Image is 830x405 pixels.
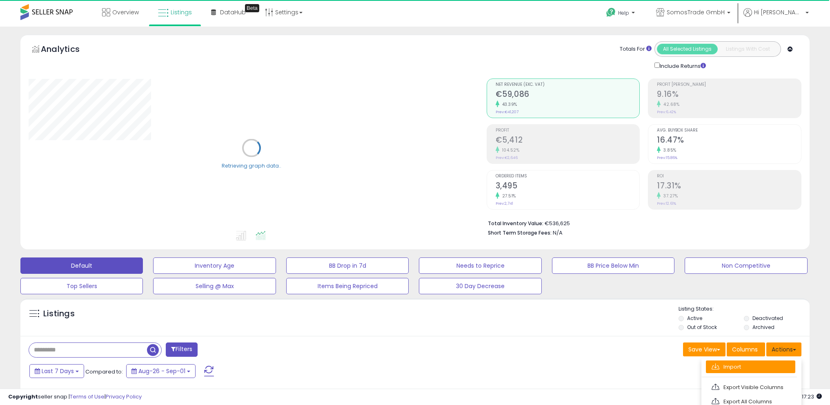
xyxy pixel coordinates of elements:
[657,44,718,54] button: All Selected Listings
[499,101,517,107] small: 43.39%
[85,368,123,376] span: Compared to:
[618,9,629,16] span: Help
[661,101,679,107] small: 42.68%
[171,8,192,16] span: Listings
[496,90,640,101] h2: €59,086
[126,364,196,378] button: Aug-26 - Sep-01
[245,4,259,12] div: Tooltip anchor
[29,364,84,378] button: Last 7 Days
[70,393,105,401] a: Terms of Use
[687,315,702,322] label: Active
[496,110,518,114] small: Prev: €41,207
[106,393,142,401] a: Privacy Policy
[496,155,518,160] small: Prev: €2,646
[153,257,276,274] button: Inventory Age
[606,7,616,18] i: Get Help
[499,147,520,153] small: 104.52%
[657,181,801,192] h2: 17.31%
[661,193,678,199] small: 37.27%
[496,201,513,206] small: Prev: 2,741
[766,342,801,356] button: Actions
[419,257,541,274] button: Needs to Reprice
[496,83,640,87] span: Net Revenue (Exc. VAT)
[222,162,281,169] div: Retrieving graph data..
[687,324,717,331] label: Out of Stock
[657,90,801,101] h2: 9.16%
[657,83,801,87] span: Profit [PERSON_NAME]
[706,381,795,394] a: Export Visible Columns
[552,257,674,274] button: BB Price Below Min
[683,342,725,356] button: Save View
[657,174,801,179] span: ROI
[754,8,803,16] span: Hi [PERSON_NAME]
[752,324,774,331] label: Archived
[499,193,516,199] small: 27.51%
[553,229,563,237] span: N/A
[42,367,74,375] span: Last 7 Days
[600,1,643,27] a: Help
[657,155,677,160] small: Prev: 15.86%
[706,360,795,373] a: Import
[419,278,541,294] button: 30 Day Decrease
[743,8,809,27] a: Hi [PERSON_NAME]
[41,43,96,57] h5: Analytics
[488,220,543,227] b: Total Inventory Value:
[286,257,409,274] button: BB Drop in 7d
[789,393,822,401] span: 2025-09-9 17:23 GMT
[752,315,783,322] label: Deactivated
[657,128,801,133] span: Avg. Buybox Share
[286,278,409,294] button: Items Being Repriced
[220,8,246,16] span: DataHub
[20,278,143,294] button: Top Sellers
[620,45,652,53] div: Totals For
[496,181,640,192] h2: 3,495
[20,257,143,274] button: Default
[657,110,676,114] small: Prev: 6.42%
[138,367,185,375] span: Aug-26 - Sep-01
[648,61,716,70] div: Include Returns
[488,218,795,228] li: €536,625
[496,128,640,133] span: Profit
[488,229,552,236] b: Short Term Storage Fees:
[667,8,725,16] span: SomosTrade GmbH
[166,342,198,357] button: Filters
[112,8,139,16] span: Overview
[685,257,807,274] button: Non Competitive
[657,135,801,146] h2: 16.47%
[727,342,765,356] button: Columns
[661,147,676,153] small: 3.85%
[717,44,778,54] button: Listings With Cost
[657,201,676,206] small: Prev: 12.61%
[496,174,640,179] span: Ordered Items
[732,345,758,354] span: Columns
[8,393,38,401] strong: Copyright
[153,278,276,294] button: Selling @ Max
[496,135,640,146] h2: €5,412
[8,393,142,401] div: seller snap | |
[43,308,75,320] h5: Listings
[679,305,810,313] p: Listing States:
